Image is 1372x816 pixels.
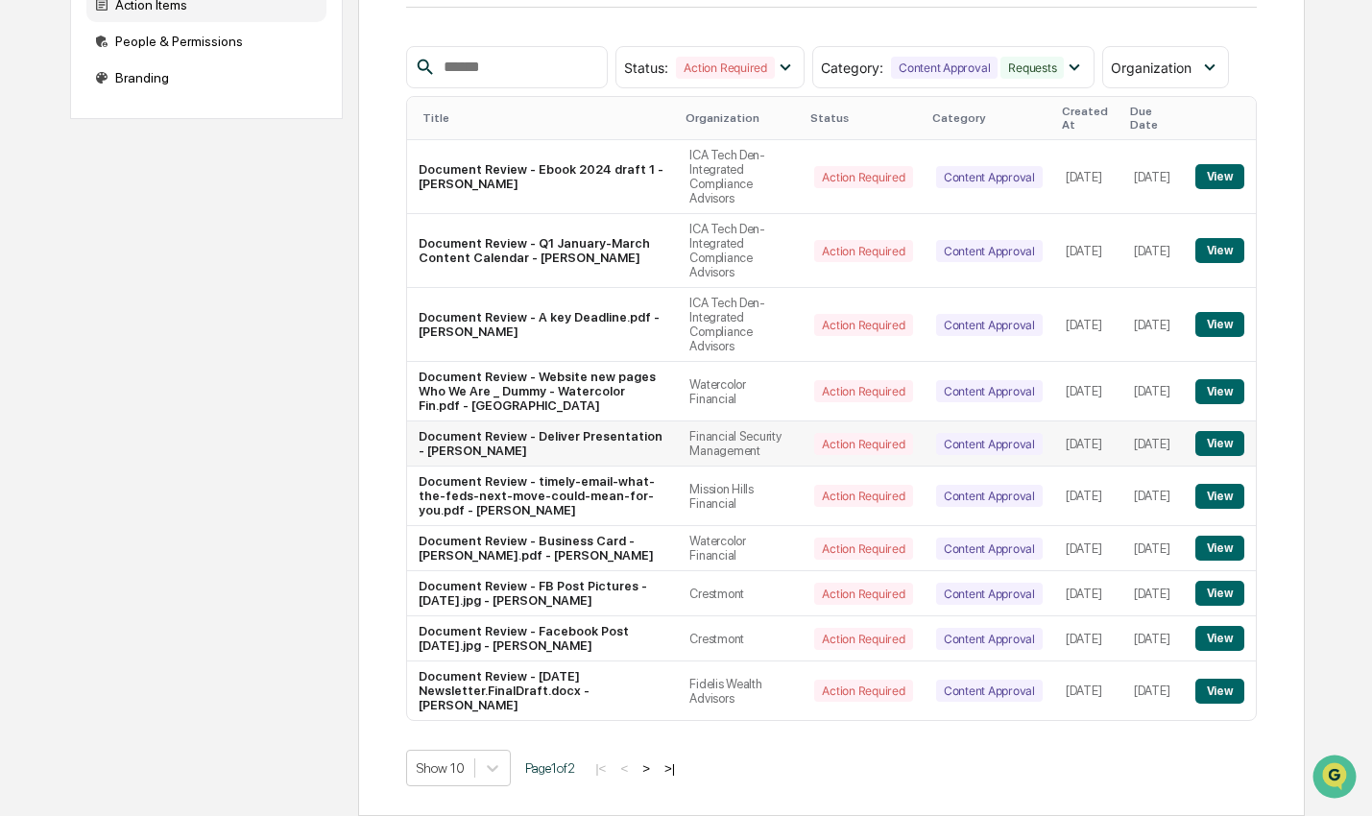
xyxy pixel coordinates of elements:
button: > [637,760,656,777]
button: View [1195,581,1244,606]
span: Page 1 of 2 [525,760,575,776]
div: Title [422,111,670,125]
button: < [614,760,634,777]
span: Status : [624,60,668,76]
td: [DATE] [1122,140,1184,214]
div: We're available if you need us! [65,166,243,181]
button: View [1195,431,1244,456]
button: View [1195,312,1244,337]
td: [DATE] [1122,421,1184,467]
td: [DATE] [1054,616,1122,661]
td: [DATE] [1122,214,1184,288]
td: ICA Tech Den-Integrated Compliance Advisors [678,214,803,288]
td: [DATE] [1122,526,1184,571]
a: 🔎Data Lookup [12,271,129,305]
td: Crestmont [678,616,803,661]
button: View [1195,164,1244,189]
div: 🖐️ [19,244,35,259]
td: Fidelis Wealth Advisors [678,661,803,720]
div: Action Required [814,485,912,507]
span: Preclearance [38,242,124,261]
div: Action Required [814,433,912,455]
td: [DATE] [1122,571,1184,616]
td: [DATE] [1054,661,1122,720]
td: [DATE] [1122,288,1184,362]
div: Content Approval [936,433,1043,455]
td: ICA Tech Den-Integrated Compliance Advisors [678,140,803,214]
button: View [1195,379,1244,404]
td: [DATE] [1054,362,1122,421]
div: Action Required [814,314,912,336]
div: Start new chat [65,147,315,166]
button: Start new chat [326,153,349,176]
td: Document Review - FB Post Pictures - [DATE].jpg - [PERSON_NAME] [407,571,678,616]
div: Branding [86,60,326,95]
td: Watercolor Financial [678,526,803,571]
a: 🖐️Preclearance [12,234,132,269]
button: View [1195,536,1244,561]
div: Content Approval [891,57,998,79]
td: Document Review - Business Card - [PERSON_NAME].pdf - [PERSON_NAME] [407,526,678,571]
div: Content Approval [936,680,1043,702]
td: [DATE] [1054,288,1122,362]
img: 1746055101610-c473b297-6a78-478c-a979-82029cc54cd1 [19,147,54,181]
button: View [1195,626,1244,651]
td: [DATE] [1122,467,1184,526]
div: Organization [686,111,795,125]
button: View [1195,238,1244,263]
span: Organization [1111,60,1191,76]
div: Requests [1000,57,1064,79]
div: Content Approval [936,240,1043,262]
td: [DATE] [1054,214,1122,288]
td: Document Review - timely-email-what-the-feds-next-move-could-mean-for-you.pdf - [PERSON_NAME] [407,467,678,526]
td: Document Review - Deliver Presentation - [PERSON_NAME] [407,421,678,467]
div: Content Approval [936,380,1043,402]
div: Action Required [814,538,912,560]
a: Powered byPylon [135,324,232,340]
div: Action Required [814,240,912,262]
span: Data Lookup [38,278,121,298]
iframe: Open customer support [1311,753,1362,804]
td: Document Review - Website new pages Who We Are _ Dummy - Watercolor Fin.pdf - [GEOGRAPHIC_DATA] [407,362,678,421]
div: Action Required [676,57,774,79]
div: People & Permissions [86,24,326,59]
td: Mission Hills Financial [678,467,803,526]
div: Action Required [814,583,912,605]
td: Watercolor Financial [678,362,803,421]
td: [DATE] [1054,571,1122,616]
button: >| [659,760,681,777]
p: How can we help? [19,40,349,71]
td: Financial Security Management [678,421,803,467]
div: Content Approval [936,538,1043,560]
td: [DATE] [1122,661,1184,720]
td: Document Review - A key Deadline.pdf - [PERSON_NAME] [407,288,678,362]
div: Action Required [814,166,912,188]
td: Document Review - [DATE] Newsletter.FinalDraft.docx - [PERSON_NAME] [407,661,678,720]
div: Action Required [814,628,912,650]
div: Category [932,111,1047,125]
div: Content Approval [936,583,1043,605]
div: Created At [1062,105,1115,132]
td: [DATE] [1054,526,1122,571]
span: Attestations [158,242,238,261]
button: View [1195,484,1244,509]
td: Document Review - Ebook 2024 draft 1 - [PERSON_NAME] [407,140,678,214]
div: Due Date [1130,105,1176,132]
a: 🗄️Attestations [132,234,246,269]
td: [DATE] [1054,421,1122,467]
div: Content Approval [936,628,1043,650]
button: |< [590,760,612,777]
span: Pylon [191,325,232,340]
div: Action Required [814,380,912,402]
div: 🗄️ [139,244,155,259]
td: [DATE] [1122,362,1184,421]
div: Status [810,111,916,125]
td: Document Review - Q1 January-March Content Calendar - [PERSON_NAME] [407,214,678,288]
td: ICA Tech Den-Integrated Compliance Advisors [678,288,803,362]
td: Crestmont [678,571,803,616]
span: Category : [821,60,883,76]
div: Content Approval [936,314,1043,336]
td: Document Review - Facebook Post [DATE].jpg - [PERSON_NAME] [407,616,678,661]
